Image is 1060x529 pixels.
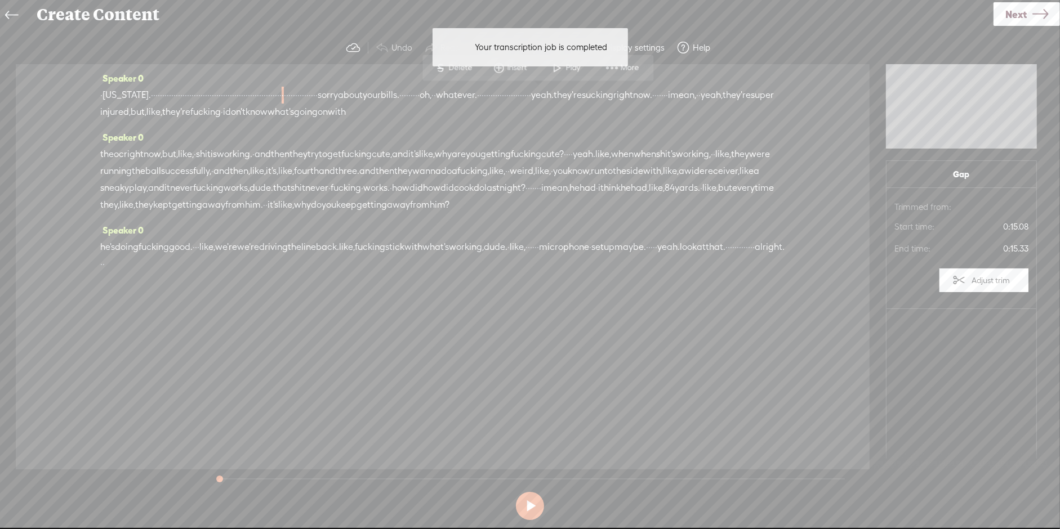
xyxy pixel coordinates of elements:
span: · [255,87,257,104]
span: a [754,163,759,180]
span: cute, [372,146,392,163]
span: · [529,87,531,104]
span: like, [702,180,718,196]
span: mean, [670,87,696,104]
span: did [409,180,423,196]
span: · [402,87,404,104]
span: don't [225,104,246,120]
span: · [535,180,537,196]
span: · [198,87,201,104]
span: know [246,104,268,120]
span: · [491,87,493,104]
span: like, [119,196,135,213]
span: and [255,146,271,163]
span: · [566,146,568,163]
span: oh, [420,87,431,104]
span: · [248,87,250,104]
span: · [493,87,495,104]
span: wide [684,163,705,180]
span: how [392,180,409,196]
span: i [223,104,225,120]
span: time [755,180,774,196]
span: but, [131,104,146,120]
span: is [211,146,217,163]
span: shit [291,180,305,196]
span: · [700,180,702,196]
span: · [279,87,282,104]
span: · [537,180,539,196]
span: · [164,87,167,104]
span: · [185,87,187,104]
span: · [361,180,363,196]
span: yeah, [701,87,723,104]
span: did [440,180,454,196]
span: a [679,163,684,180]
span: he [621,180,631,196]
span: · [207,87,210,104]
span: · [596,180,598,196]
span: know, [568,163,591,180]
span: · [711,146,713,163]
span: · [153,87,155,104]
span: · [268,87,270,104]
div: Your transcription job is completed [475,42,619,52]
span: · [497,87,500,104]
span: · [230,87,232,104]
span: Play [566,62,584,74]
span: on [318,104,328,120]
span: · [482,87,484,104]
label: Undo [392,42,413,53]
span: · [194,146,196,163]
span: · [659,87,661,104]
span: fourth [294,163,319,180]
span: · [270,87,273,104]
span: · [698,87,701,104]
span: they're [554,87,582,104]
span: and [213,163,230,180]
span: about [338,87,363,104]
label: Adjust trim [972,270,1010,291]
span: · [169,87,171,104]
span: what's [268,104,294,120]
span: · [506,87,509,104]
span: like, [178,146,194,163]
span: Delete [449,62,475,74]
span: · [176,87,178,104]
span: they [394,163,412,180]
span: then, [230,163,250,180]
span: sorry [318,87,338,104]
span: now. [633,87,652,104]
span: Speaker 0 [100,132,144,142]
span: · [390,180,392,196]
span: yards. [675,180,700,196]
span: · [250,87,252,104]
button: Adjust trim [939,268,1028,292]
span: but [718,180,732,196]
span: · [259,87,261,104]
span: S [432,58,449,78]
span: · [223,87,225,104]
span: three. [335,163,359,180]
span: · [234,87,237,104]
span: · [225,87,228,104]
span: · [505,163,507,180]
span: and [319,163,335,180]
span: working. [217,146,252,163]
span: dude. [250,180,273,196]
span: · [196,87,198,104]
span: · [252,146,255,163]
span: · [511,87,513,104]
span: · [408,87,411,104]
span: works, [224,180,250,196]
span: · [302,87,304,104]
span: why [435,146,452,163]
span: they [290,146,308,163]
span: · [522,87,524,104]
span: like, [535,163,551,180]
span: sucking [582,87,613,104]
span: · [663,87,666,104]
span: · [488,87,491,104]
span: · [295,87,297,104]
span: and [392,146,408,163]
span: · [413,87,415,104]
